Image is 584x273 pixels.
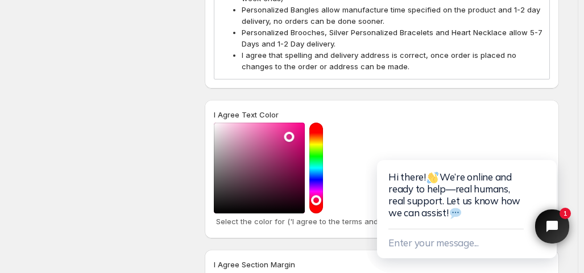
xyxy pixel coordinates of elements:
[242,4,545,27] span: Personalized Bangles allow manufacture time specified on the product and 1-2 day delivery, no ord...
[242,27,545,49] span: Personalized Brooches, Silver Personalized Bracelets and Heart Necklace allow 5-7 Days and 1-2 Da...
[242,49,545,72] span: I agree that spelling and delivery address is correct, once order is placed no changes to the ord...
[366,111,584,273] iframe: Tidio Chat
[214,109,279,120] label: I Agree Text Color
[216,216,548,227] p: Select the color for ('I agree to the terms and conditions') link text
[214,260,295,269] span: I Agree Section Margin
